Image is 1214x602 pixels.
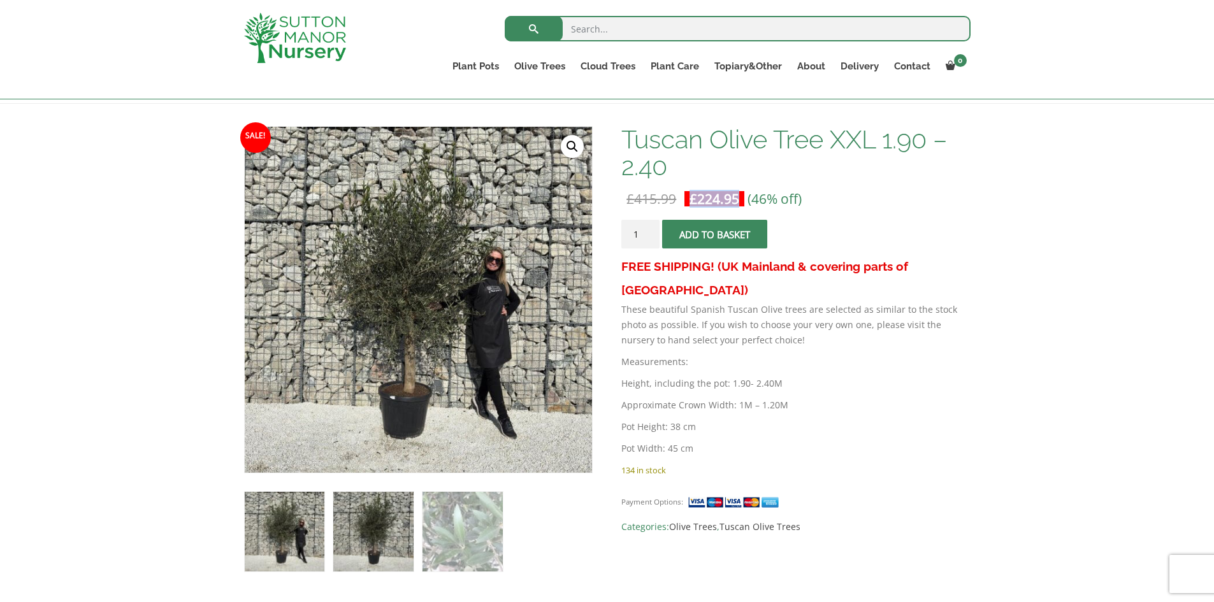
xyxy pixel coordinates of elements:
[445,57,507,75] a: Plant Pots
[669,520,717,533] a: Olive Trees
[621,441,970,456] p: Pot Width: 45 cm
[688,496,783,509] img: payment supported
[333,492,413,571] img: Tuscan Olive Tree XXL 1.90 - 2.40 - Image 2
[748,190,802,208] span: (46% off)
[790,57,833,75] a: About
[690,190,697,208] span: £
[621,220,660,248] input: Product quantity
[621,497,683,506] small: Payment Options:
[621,519,970,534] span: Categories: ,
[719,520,800,533] a: Tuscan Olive Trees
[240,122,271,153] span: Sale!
[621,419,970,434] p: Pot Height: 38 cm
[561,135,584,158] a: View full-screen image gallery
[707,57,790,75] a: Topiary&Other
[244,13,346,63] img: logo
[621,126,970,180] h1: Tuscan Olive Tree XXL 1.90 – 2.40
[621,354,970,369] p: Measurements:
[886,57,938,75] a: Contact
[423,492,502,571] img: Tuscan Olive Tree XXL 1.90 - 2.40 - Image 3
[690,190,739,208] bdi: 224.95
[621,376,970,391] p: Height, including the pot: 1.90- 2.40M
[245,492,324,571] img: Tuscan Olive Tree XXL 1.90 - 2.40
[507,57,573,75] a: Olive Trees
[833,57,886,75] a: Delivery
[626,190,634,208] span: £
[621,398,970,413] p: Approximate Crown Width: 1M – 1.20M
[662,220,767,248] button: Add to basket
[954,54,967,67] span: 0
[621,302,970,348] p: These beautiful Spanish Tuscan Olive trees are selected as similar to the stock photo as possible...
[573,57,643,75] a: Cloud Trees
[938,57,971,75] a: 0
[621,462,970,478] p: 134 in stock
[626,190,676,208] bdi: 415.99
[621,255,970,302] h3: FREE SHIPPING! (UK Mainland & covering parts of [GEOGRAPHIC_DATA])
[643,57,707,75] a: Plant Care
[505,16,971,41] input: Search...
